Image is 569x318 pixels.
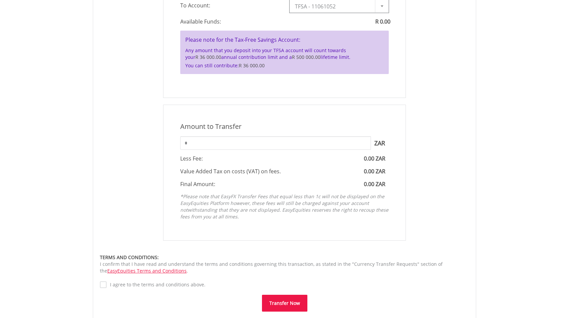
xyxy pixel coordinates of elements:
[185,36,384,44] h4: Please note for the Tax-Free Savings Account:
[185,62,384,69] p: You can still contribute:
[180,155,203,162] span: Less Fee:
[262,295,307,312] button: Transfer Now
[364,155,385,162] span: 0.00 ZAR
[292,54,320,60] span: R 500 000.00
[371,136,389,150] span: ZAR
[375,18,390,25] span: R 0.00
[239,62,265,69] span: R 36 000.00
[107,268,187,274] a: EasyEquities Terms and Conditions
[195,54,221,60] span: R 36 000.00
[175,122,394,132] div: Amount to Transfer
[100,254,469,261] div: TERMS AND CONDITIONS:
[180,180,215,188] span: Final Amount:
[180,193,388,220] em: *Please note that EasyFX Transfer Fees that equal less than 1c will not be displayed on the EasyE...
[175,18,284,26] span: Available Funds:
[364,180,385,188] span: 0.00 ZAR
[107,281,205,288] label: I agree to the terms and conditions above.
[100,254,469,274] div: I confirm that I have read and understand the terms and conditions governing this transaction, as...
[364,168,385,175] span: 0.00 ZAR
[185,47,384,61] p: Any amount that you deposit into your TFSA account will count towards your annual contribution li...
[180,168,281,175] span: Value Added Tax on costs (VAT) on fees.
